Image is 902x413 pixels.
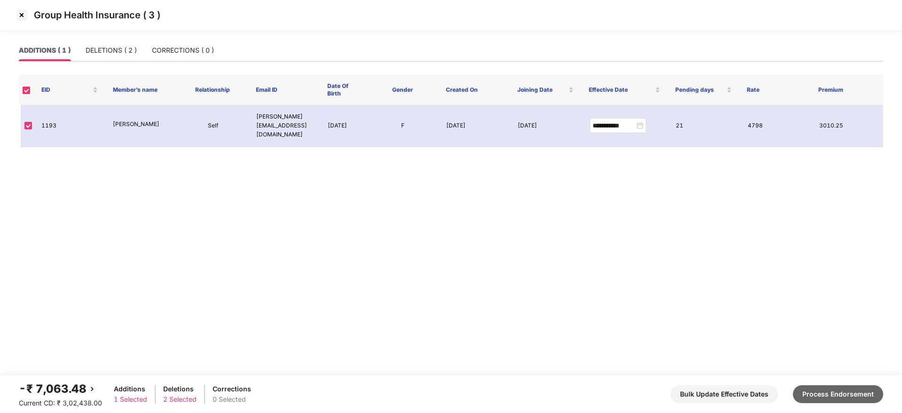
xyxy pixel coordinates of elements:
th: Premium [811,75,882,105]
th: Member’s name [105,75,177,105]
td: [DATE] [510,105,582,147]
td: 3010.25 [812,105,883,147]
div: Corrections [213,384,251,394]
p: Group Health Insurance ( 3 ) [34,9,160,21]
td: [DATE] [439,105,510,147]
span: Pending days [675,86,725,94]
span: EID [41,86,91,94]
div: 2 Selected [163,394,197,405]
div: CORRECTIONS ( 0 ) [152,45,214,56]
span: Current CD: ₹ 3,02,438.00 [19,399,102,407]
div: ADDITIONS ( 1 ) [19,45,71,56]
th: Pending days [668,75,739,105]
div: Deletions [163,384,197,394]
div: -₹ 7,063.48 [19,380,102,398]
th: Email ID [248,75,320,105]
th: Created On [438,75,510,105]
th: Rate [739,75,811,105]
td: F [367,105,439,147]
div: DELETIONS ( 2 ) [86,45,137,56]
td: [PERSON_NAME][EMAIL_ADDRESS][DOMAIN_NAME] [249,105,320,147]
p: [PERSON_NAME] [113,120,169,129]
span: Effective Date [589,86,653,94]
th: Gender [367,75,438,105]
th: Joining Date [510,75,581,105]
th: Effective Date [581,75,668,105]
th: Date Of Birth [320,75,367,105]
button: Bulk Update Effective Dates [671,385,778,403]
img: svg+xml;base64,PHN2ZyBpZD0iQmFjay0yMHgyMCIgeG1sbnM9Imh0dHA6Ly93d3cudzMub3JnLzIwMDAvc3ZnIiB3aWR0aD... [87,383,98,395]
td: 21 [668,105,740,147]
div: 1 Selected [114,394,147,405]
th: Relationship [177,75,248,105]
td: 1193 [34,105,105,147]
span: Joining Date [517,86,567,94]
div: Additions [114,384,147,394]
td: Self [177,105,248,147]
div: 0 Selected [213,394,251,405]
img: svg+xml;base64,PHN2ZyBpZD0iQ3Jvc3MtMzJ4MzIiIHhtbG5zPSJodHRwOi8vd3d3LnczLm9yZy8yMDAwL3N2ZyIgd2lkdG... [14,8,29,23]
td: 4798 [740,105,812,147]
th: EID [34,75,105,105]
td: [DATE] [320,105,367,147]
button: Process Endorsement [793,385,883,403]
